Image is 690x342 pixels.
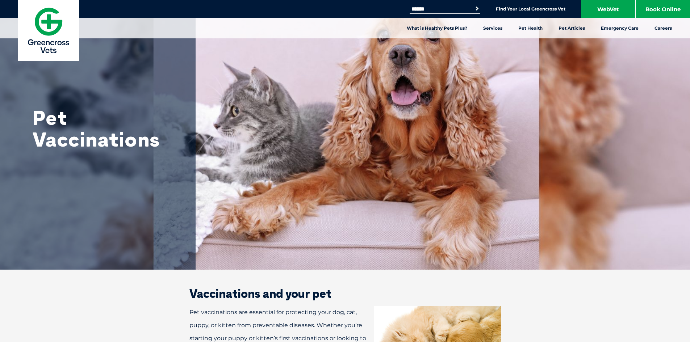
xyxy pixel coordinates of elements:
a: Careers [647,18,680,38]
a: Find Your Local Greencross Vet [496,6,565,12]
h1: Pet Vaccinations [33,107,177,150]
a: Emergency Care [593,18,647,38]
a: Pet Articles [551,18,593,38]
a: Services [475,18,510,38]
a: What is Healthy Pets Plus? [399,18,475,38]
h2: Vaccinations and your pet [164,288,526,299]
button: Search [473,5,481,12]
a: Pet Health [510,18,551,38]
